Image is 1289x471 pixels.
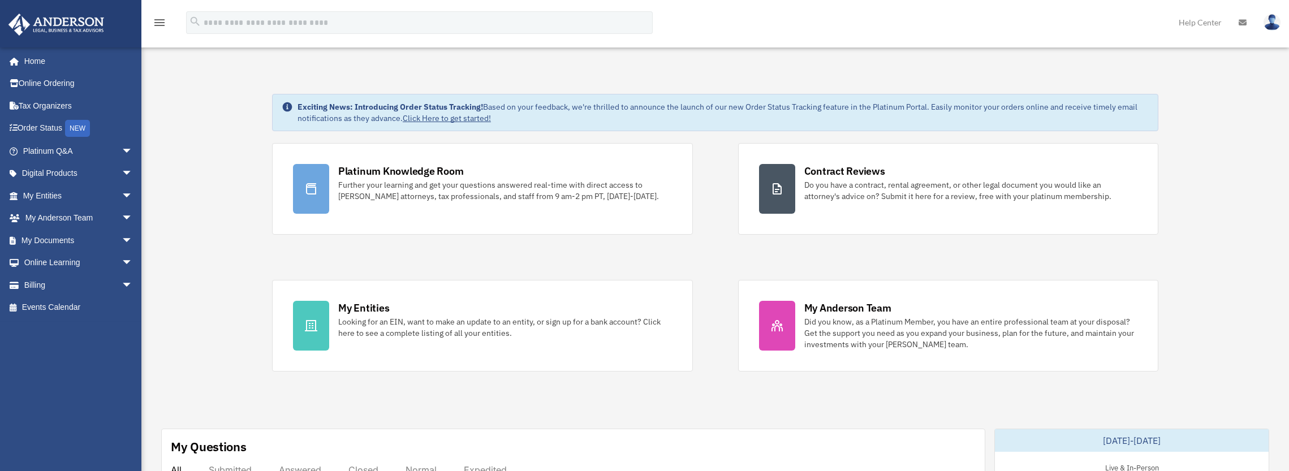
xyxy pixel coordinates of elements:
div: My Anderson Team [804,301,891,315]
a: Tax Organizers [8,94,150,117]
i: menu [153,16,166,29]
div: Based on your feedback, we're thrilled to announce the launch of our new Order Status Tracking fe... [298,101,1149,124]
a: Order StatusNEW [8,117,150,140]
a: Home [8,50,144,72]
div: Do you have a contract, rental agreement, or other legal document you would like an attorney's ad... [804,179,1138,202]
a: Online Learningarrow_drop_down [8,252,150,274]
div: NEW [65,120,90,137]
span: arrow_drop_down [122,274,144,297]
a: Platinum Knowledge Room Further your learning and get your questions answered real-time with dire... [272,143,693,235]
img: User Pic [1264,14,1281,31]
span: arrow_drop_down [122,207,144,230]
a: Click Here to get started! [403,113,491,123]
a: My Anderson Team Did you know, as a Platinum Member, you have an entire professional team at your... [738,280,1159,371]
div: Platinum Knowledge Room [338,164,464,178]
a: My Documentsarrow_drop_down [8,229,150,252]
a: Contract Reviews Do you have a contract, rental agreement, or other legal document you would like... [738,143,1159,235]
span: arrow_drop_down [122,162,144,185]
a: menu [153,20,166,29]
a: Events Calendar [8,296,150,319]
div: Looking for an EIN, want to make an update to an entity, or sign up for a bank account? Click her... [338,316,672,339]
a: Online Ordering [8,72,150,95]
div: [DATE]-[DATE] [995,429,1269,452]
div: Did you know, as a Platinum Member, you have an entire professional team at your disposal? Get th... [804,316,1138,350]
span: arrow_drop_down [122,184,144,208]
strong: Exciting News: Introducing Order Status Tracking! [298,102,483,112]
div: Further your learning and get your questions answered real-time with direct access to [PERSON_NAM... [338,179,672,202]
a: My Entities Looking for an EIN, want to make an update to an entity, or sign up for a bank accoun... [272,280,693,371]
a: Billingarrow_drop_down [8,274,150,296]
a: My Anderson Teamarrow_drop_down [8,207,150,230]
div: My Questions [171,438,247,455]
span: arrow_drop_down [122,140,144,163]
img: Anderson Advisors Platinum Portal [5,14,107,36]
div: Contract Reviews [804,164,885,178]
a: Platinum Q&Aarrow_drop_down [8,140,150,162]
a: My Entitiesarrow_drop_down [8,184,150,207]
i: search [189,15,201,28]
span: arrow_drop_down [122,229,144,252]
span: arrow_drop_down [122,252,144,275]
a: Digital Productsarrow_drop_down [8,162,150,185]
div: My Entities [338,301,389,315]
